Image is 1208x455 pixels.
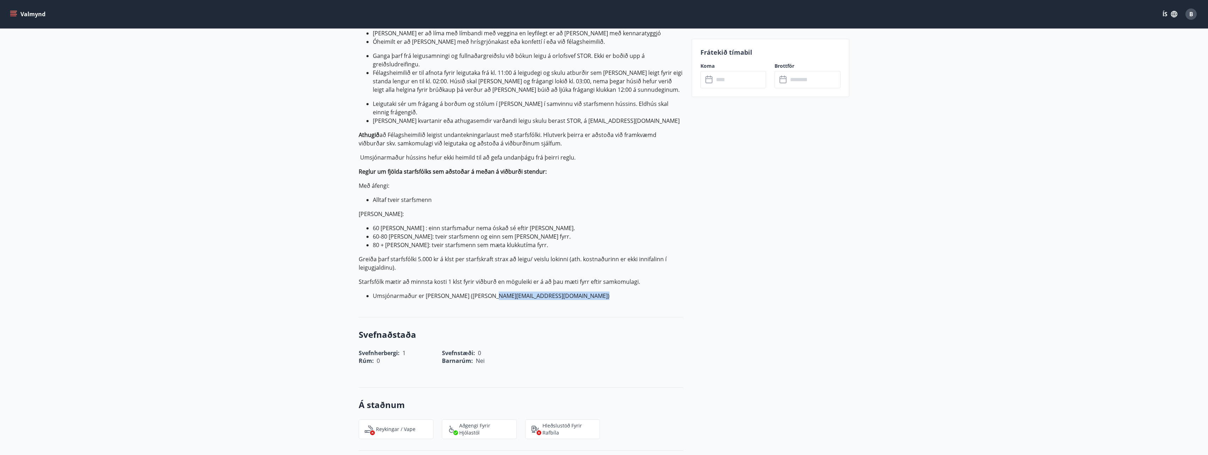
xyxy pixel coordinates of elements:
img: nH7E6Gw2rvWFb8XaSdRp44dhkQaj4PJkOoRYItBQ.svg [531,425,540,433]
label: Koma [700,62,766,70]
li: 80 + [PERSON_NAME]: tveir starfsmenn sem mæta klukkutíma fyrr. [373,241,683,249]
span: B [1189,10,1193,18]
p: Frátekið tímabil [700,48,841,57]
p: Hleðslustöð fyrir rafbíla [542,422,594,436]
h3: Á staðnum [359,399,683,411]
p: Starfsfólk mætir að minnsta kosti 1 klst fyrir viðburð en möguleiki er á að þau mæti fyrr eftir s... [359,277,683,286]
p: Aðgengi fyrir hjólastól [459,422,511,436]
span: Barnarúm : [442,357,473,365]
img: 8IYIKVZQyRlUC6HQIIUSdjpPGRncJsz2RzLgWvp4.svg [448,425,456,433]
li: Leigutaki sér um frágang á borðum og stólum í [PERSON_NAME] í samvinnu við starfsmenn hússins. El... [373,100,683,116]
li: Óheimilt er að [PERSON_NAME] með hrísgrjónakast eða konfettí í eða við félagsheimilið. [373,37,683,46]
span: Rúm : [359,357,374,365]
img: QNIUl6Cv9L9rHgMXwuzGLuiJOj7RKqxk9mBFPqjq.svg [365,425,373,433]
button: ÍS [1159,8,1181,20]
p: Reykingar / Vape [376,426,415,433]
p: [PERSON_NAME]: [359,210,683,218]
p: að Félagsheimilið leigist undantekningarlaust með starfsfólki. Hlutverk þeirra er aðstoða við fra... [359,131,683,148]
li: Félagsheimilið er til afnota fyrir leigutaka frá kl. 11:00 á leigudegi og skulu atburðir sem [PER... [373,68,683,94]
li: [PERSON_NAME] kvartanir eða athugasemdir varðandi leigu skulu berast STOR, á [EMAIL_ADDRESS][DOMA... [373,116,683,125]
li: 60-80 [PERSON_NAME]: tveir starfsmenn og einn sem [PERSON_NAME] fyrr. [373,232,683,241]
li: Umsjónarmaður er [PERSON_NAME] ([PERSON_NAME][EMAIL_ADDRESS][DOMAIN_NAME]​) [373,292,683,300]
strong: Athugið [359,131,380,139]
button: B [1183,6,1200,23]
p: Með áfengi: [359,181,683,190]
strong: Reglur um fjölda starfsfólks sem aðstoðar á meðan á viðburði stendur: [359,168,547,175]
li: Ganga þarf frá leigusamningi og fullnaðargreiðslu við bókun leigu á orlofsvef STOR. Ekki er boðið... [373,52,683,68]
p: ​ Umsjónarmaður hússins hefur ekki heimild til að gefa undanþágu frá þeirri reglu. [359,153,683,162]
span: 0 [377,357,380,365]
li: Alltaf tveir starfsmenn [373,196,683,204]
label: Brottför [775,62,840,70]
span: Nei [476,357,485,365]
li: [PERSON_NAME] er að líma með límbandi með veggina en leyfilegt er að [PERSON_NAME] með kennaratyggjó [373,29,683,37]
p: Greiða þarf starfsfólki 5.000 kr á klst per starfskraft strax að leigu/ veislu lokinni (ath. kost... [359,255,683,272]
button: menu [8,8,48,20]
h3: Svefnaðstaða [359,329,683,341]
li: 60 [PERSON_NAME] : einn starfsmaður nema óskað sé eftir [PERSON_NAME]. [373,224,683,232]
